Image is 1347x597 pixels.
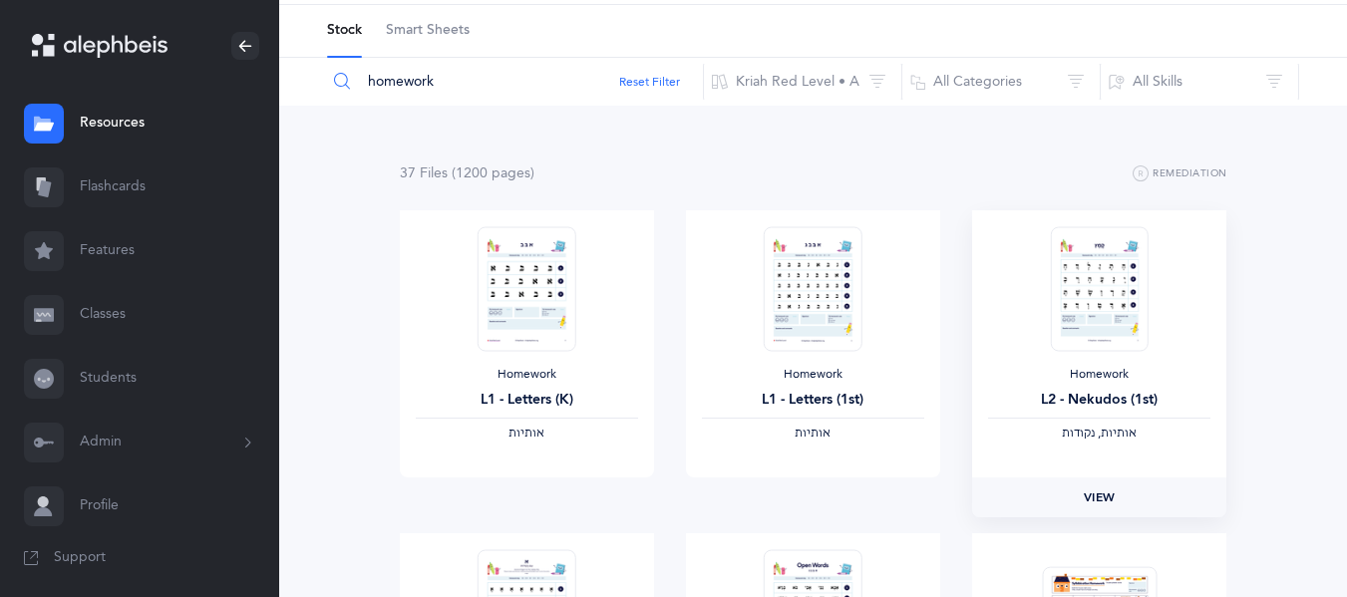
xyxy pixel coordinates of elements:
[1247,497,1323,573] iframe: Drift Widget Chat Controller
[386,21,470,41] span: Smart Sheets
[326,58,704,106] input: Search Resources
[416,390,638,411] div: L1 - Letters (K)
[702,390,924,411] div: L1 - Letters (1st)
[764,226,861,351] img: Homework_L1_Letters_O_Red_EN_thumbnail_1731215195.png
[1051,226,1149,351] img: Homework_L2_Nekudos_R_EN_1_thumbnail_1731617499.png
[1133,162,1227,186] button: Remediation
[452,165,534,181] span: (1200 page )
[619,73,680,91] button: Reset Filter
[703,58,902,106] button: Kriah Red Level • A
[1100,58,1299,106] button: All Skills
[795,426,831,440] span: ‫אותיות‬
[416,367,638,383] div: Homework
[972,477,1226,517] a: View
[400,165,448,181] span: 37 File
[54,548,106,568] span: Support
[508,426,544,440] span: ‫אותיות‬
[988,367,1210,383] div: Homework
[524,165,530,181] span: s
[702,367,924,383] div: Homework
[901,58,1101,106] button: All Categories
[478,226,575,351] img: Homework_L1_Letters_R_EN_thumbnail_1731214661.png
[442,165,448,181] span: s
[1084,488,1116,506] span: View
[988,390,1210,411] div: L2 - Nekudos (1st)
[1062,426,1137,440] span: ‫אותיות, נקודות‬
